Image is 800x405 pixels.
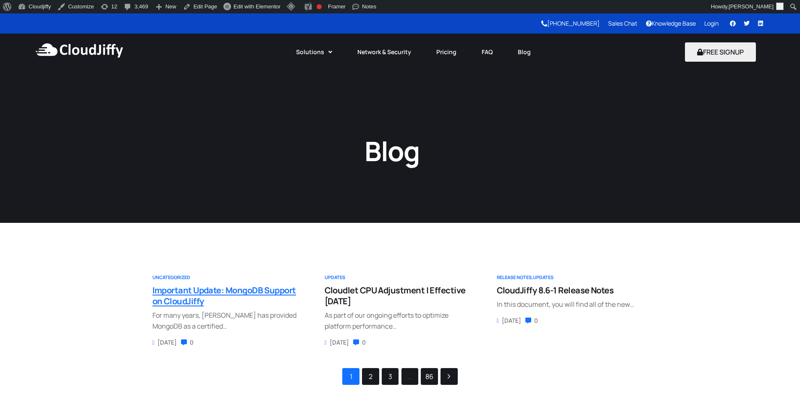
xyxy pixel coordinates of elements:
[402,368,418,384] span: …
[152,338,181,347] div: [DATE]
[685,47,756,57] a: FREE SIGNUP
[497,281,614,296] a: CloudJiffy 8.6-1 Release Notes
[646,19,696,27] a: Knowledge Base
[541,19,600,27] a: [PHONE_NUMBER]
[345,43,424,61] a: Network & Security
[505,43,543,61] a: Blog
[181,338,198,347] div: 0
[497,285,614,296] span: CloudJiffy 8.6-1 Release Notes
[152,274,190,280] a: Uncategorized
[497,316,525,325] div: [DATE]
[469,43,505,61] a: FAQ
[424,43,469,61] a: Pricing
[525,316,542,325] div: 0
[325,281,476,307] a: Cloudlet CPU Adjustment | Effective [DATE]
[729,3,774,10] span: [PERSON_NAME]
[325,310,476,332] div: As part of our ongoing efforts to optimize platform performance…
[152,285,296,307] span: Important Update: MongoDB Support on CloudJiffy
[152,368,648,385] nav: Posts navigation
[704,19,719,27] a: Login
[343,368,359,384] span: 1
[685,42,756,62] button: FREE SIGNUP
[152,310,304,332] div: For many years, [PERSON_NAME] has provided MongoDB as a certified…
[382,368,398,384] a: 3
[196,133,588,168] h1: Blog
[497,274,553,281] div: ,
[233,3,281,10] span: Edit with Elementor
[362,368,378,384] a: 2
[325,338,353,347] div: [DATE]
[283,43,345,61] a: Solutions
[152,281,304,307] a: Important Update: MongoDB Support on CloudJiffy
[317,4,322,9] div: Focus keyphrase not set
[325,285,466,307] span: Cloudlet CPU Adjustment | Effective [DATE]
[421,368,437,384] a: 86
[353,338,370,347] div: 0
[497,299,634,310] div: In this document, you will find all of the new…
[497,274,532,280] a: Release Notes
[608,19,637,27] a: Sales Chat
[533,274,553,280] a: Updates
[325,274,345,280] a: Updates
